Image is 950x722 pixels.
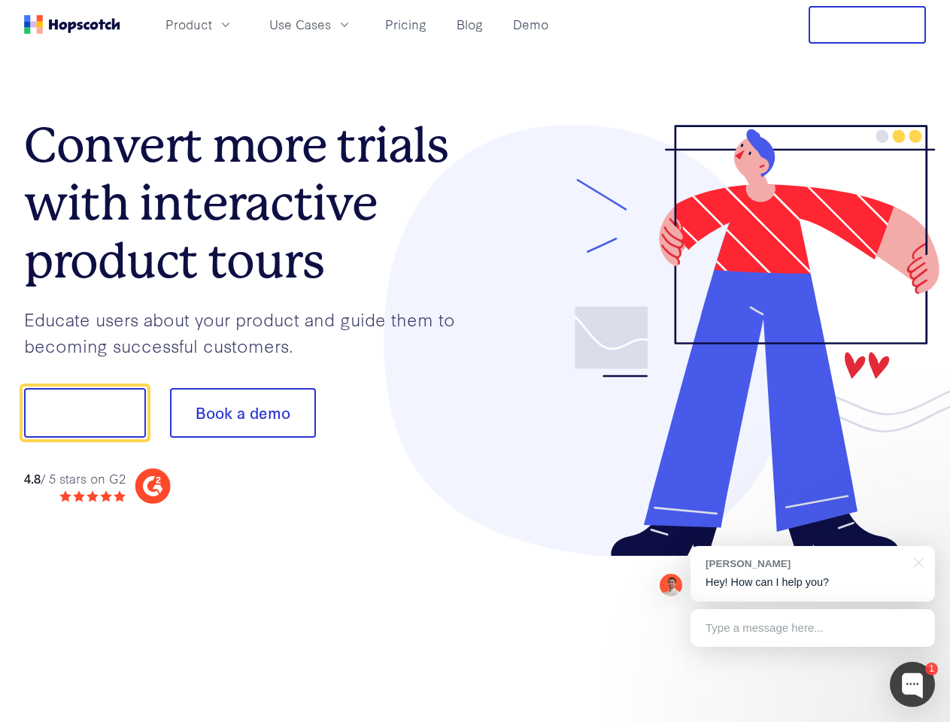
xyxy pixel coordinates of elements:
h1: Convert more trials with interactive product tours [24,117,475,290]
span: Product [165,15,212,34]
p: Hey! How can I help you? [706,575,920,590]
span: Use Cases [269,15,331,34]
button: Free Trial [809,6,926,44]
a: Pricing [379,12,433,37]
a: Demo [507,12,554,37]
a: Blog [451,12,489,37]
button: Product [156,12,242,37]
div: / 5 stars on G2 [24,469,126,488]
a: Home [24,15,120,34]
strong: 4.8 [24,469,41,487]
button: Book a demo [170,388,316,438]
button: Use Cases [260,12,361,37]
button: Show me! [24,388,146,438]
p: Educate users about your product and guide them to becoming successful customers. [24,306,475,358]
img: Mark Spera [660,574,682,596]
div: 1 [925,663,938,675]
div: Type a message here... [690,609,935,647]
div: [PERSON_NAME] [706,557,905,571]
